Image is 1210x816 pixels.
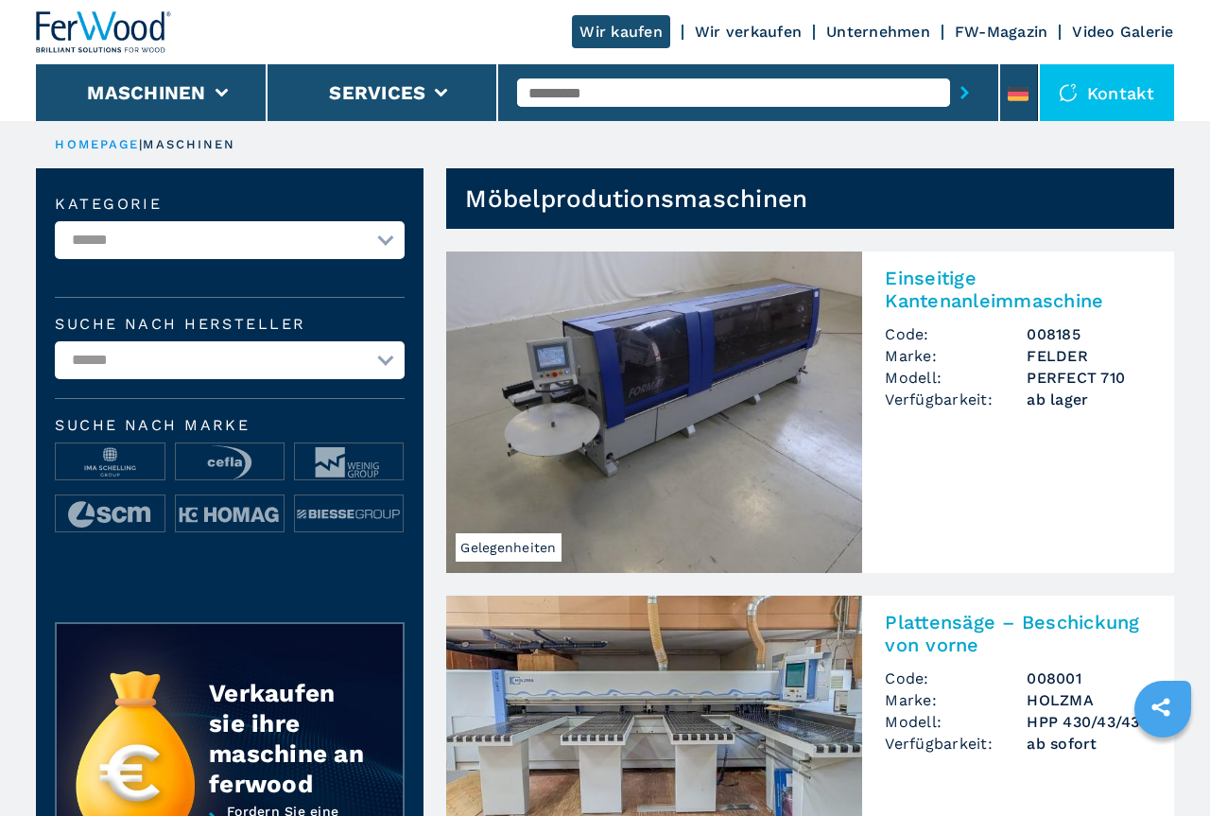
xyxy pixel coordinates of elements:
[1072,23,1173,41] a: Video Galerie
[295,495,403,533] img: image
[1027,389,1150,410] span: ab lager
[465,183,807,214] h1: Möbelprodutionsmaschinen
[955,23,1048,41] a: FW-Magazin
[885,689,1027,711] span: Marke:
[1137,684,1184,731] a: sharethis
[572,15,670,48] a: Wir kaufen
[143,136,235,153] p: maschinen
[1027,711,1150,733] h3: HPP 430/43/43
[885,389,1027,410] span: Verfügbarkeit:
[885,323,1027,345] span: Code:
[176,495,284,533] img: image
[36,11,172,53] img: Ferwood
[139,137,143,151] span: |
[1027,345,1150,367] h3: FELDER
[885,267,1150,312] h2: Einseitige Kantenanleimmaschine
[456,533,561,562] span: Gelegenheiten
[1059,83,1078,102] img: Kontakt
[176,443,284,481] img: image
[885,711,1027,733] span: Modell:
[885,345,1027,367] span: Marke:
[55,418,405,433] span: Suche nach Marke
[885,668,1027,689] span: Code:
[885,611,1150,656] h2: Plattensäge – Beschickung von vorne
[695,23,802,41] a: Wir verkaufen
[55,137,139,151] a: HOMEPAGE
[55,317,405,332] label: Suche nach Hersteller
[885,367,1027,389] span: Modell:
[55,197,405,212] label: Kategorie
[209,678,366,799] div: Verkaufen sie ihre maschine an ferwood
[446,252,862,573] img: Einseitige Kantenanleimmaschine FELDER PERFECT 710
[885,733,1027,755] span: Verfügbarkeit:
[1027,668,1150,689] h3: 008001
[950,71,979,114] button: submit-button
[87,81,205,104] button: Maschinen
[1027,323,1150,345] h3: 008185
[1027,733,1150,755] span: ab sofort
[1040,64,1174,121] div: Kontakt
[329,81,425,104] button: Services
[1027,689,1150,711] h3: HOLZMA
[826,23,930,41] a: Unternehmen
[56,495,164,533] img: image
[1027,367,1150,389] h3: PERFECT 710
[446,252,1173,573] a: Einseitige Kantenanleimmaschine FELDER PERFECT 710GelegenheitenEinseitige KantenanleimmaschineCod...
[56,443,164,481] img: image
[295,443,403,481] img: image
